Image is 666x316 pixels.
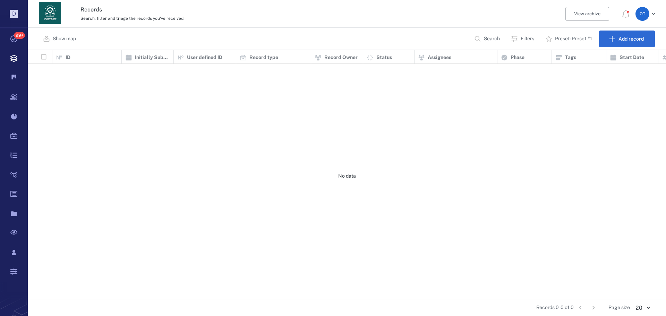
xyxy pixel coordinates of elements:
div: O T [635,7,649,21]
button: Filters [507,31,540,47]
p: Search [484,35,500,42]
nav: pagination navigation [574,302,600,313]
p: Tags [565,54,576,61]
p: Show map [53,35,76,42]
a: Go home [39,2,61,26]
span: Page size [608,304,630,311]
h3: Records [80,6,459,14]
p: ID [66,54,70,61]
p: Initially Submitted Date [135,54,170,61]
button: Search [470,31,505,47]
div: 20 [630,304,655,312]
button: OT [635,7,658,21]
p: Phase [511,54,524,61]
button: Add record [599,31,655,47]
span: 99+ [14,32,25,39]
span: Records 0-0 of 0 [536,304,574,311]
p: User defined ID [187,54,222,61]
button: Show map [39,31,82,47]
p: D [10,10,18,18]
p: Record Owner [324,54,358,61]
img: Georgia Department of Human Services logo [39,2,61,24]
p: Record type [249,54,278,61]
button: View archive [565,7,609,21]
button: Preset: Preset #1 [541,31,598,47]
span: Search, filter and triage the records you've received. [80,16,185,21]
p: Filters [521,35,534,42]
p: Start Date [620,54,644,61]
p: Status [376,54,392,61]
p: Assignees [428,54,451,61]
p: Preset: Preset #1 [555,35,592,42]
